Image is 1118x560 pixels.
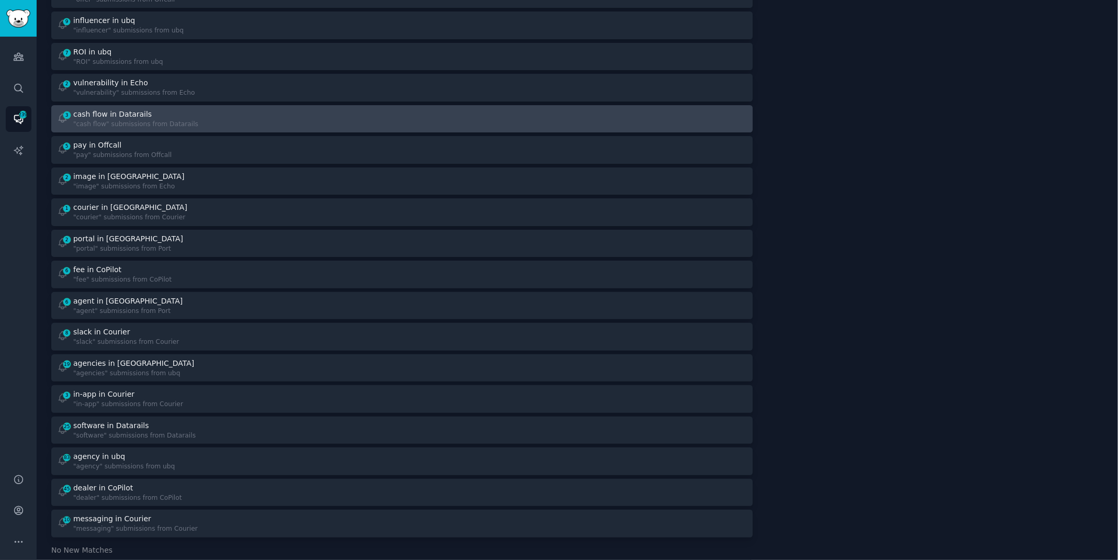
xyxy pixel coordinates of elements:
a: 45dealer in CoPilot"dealer" submissions from CoPilot [51,479,753,507]
a: 1courier in [GEOGRAPHIC_DATA]"courier" submissions from Courier [51,198,753,226]
div: agencies in [GEOGRAPHIC_DATA] [73,358,194,369]
div: agency in ubq [73,451,125,462]
span: 8 [62,329,72,337]
div: "agency" submissions from ubq [73,462,175,472]
div: "courier" submissions from Courier [73,213,189,222]
div: cash flow in Datarails [73,109,152,120]
div: ROI in ubq [73,47,111,58]
a: 2vulnerability in Echo"vulnerability" submissions from Echo [51,74,753,102]
a: 83agency in ubq"agency" submissions from ubq [51,447,753,475]
span: 10 [62,516,72,523]
a: 6agent in [GEOGRAPHIC_DATA]"agent" submissions from Port [51,292,753,320]
div: influencer in ubq [73,15,135,26]
div: vulnerability in Echo [73,77,148,88]
div: pay in Offcall [73,140,121,151]
span: 2 [62,236,72,243]
div: "dealer" submissions from CoPilot [73,494,182,503]
span: 239 [18,111,28,118]
a: 5pay in Offcall"pay" submissions from Offcall [51,136,753,164]
span: 3 [62,391,72,399]
span: 2 [62,80,72,87]
div: slack in Courier [73,327,130,338]
div: "portal" submissions from Port [73,244,185,254]
div: "agencies" submissions from ubq [73,369,196,378]
span: 19 [62,361,72,368]
a: 8slack in Courier"slack" submissions from Courier [51,323,753,351]
a: 2portal in [GEOGRAPHIC_DATA]"portal" submissions from Port [51,230,753,257]
div: "pay" submissions from Offcall [73,151,172,160]
div: "vulnerability" submissions from Echo [73,88,195,98]
a: 239 [6,106,31,132]
div: "influencer" submissions from ubq [73,26,184,36]
span: 5 [62,142,72,150]
span: 9 [62,18,72,25]
div: "software" submissions from Datarails [73,431,196,441]
div: software in Datarails [73,420,149,431]
div: fee in CoPilot [73,264,121,275]
div: portal in [GEOGRAPHIC_DATA] [73,233,183,244]
a: 19agencies in [GEOGRAPHIC_DATA]"agencies" submissions from ubq [51,354,753,382]
div: "image" submissions from Echo [73,182,186,192]
span: 1 [62,205,72,212]
a: 3cash flow in Datarails"cash flow" submissions from Datarails [51,105,753,133]
div: "slack" submissions from Courier [73,338,179,347]
div: "messaging" submissions from Courier [73,524,198,534]
a: 2image in [GEOGRAPHIC_DATA]"image" submissions from Echo [51,167,753,195]
a: 25software in Datarails"software" submissions from Datarails [51,417,753,444]
div: image in [GEOGRAPHIC_DATA] [73,171,184,182]
div: dealer in CoPilot [73,483,133,494]
span: 7 [62,49,72,57]
span: 3 [62,111,72,119]
span: No New Matches [51,545,112,556]
span: 6 [62,298,72,306]
img: GummySearch logo [6,9,30,28]
div: "agent" submissions from Port [73,307,185,316]
div: "cash flow" submissions from Datarails [73,120,198,129]
span: 83 [62,454,72,461]
div: messaging in Courier [73,513,151,524]
span: 6 [62,267,72,274]
a: 6fee in CoPilot"fee" submissions from CoPilot [51,261,753,288]
span: 45 [62,485,72,492]
div: "in-app" submissions from Courier [73,400,183,409]
span: 25 [62,423,72,430]
div: in-app in Courier [73,389,134,400]
span: 2 [62,174,72,181]
a: 9influencer in ubq"influencer" submissions from ubq [51,12,753,39]
a: 10messaging in Courier"messaging" submissions from Courier [51,510,753,537]
a: 7ROI in ubq"ROI" submissions from ubq [51,43,753,71]
a: 3in-app in Courier"in-app" submissions from Courier [51,385,753,413]
div: courier in [GEOGRAPHIC_DATA] [73,202,187,213]
div: "fee" submissions from CoPilot [73,275,172,285]
div: "ROI" submissions from ubq [73,58,163,67]
div: agent in [GEOGRAPHIC_DATA] [73,296,183,307]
